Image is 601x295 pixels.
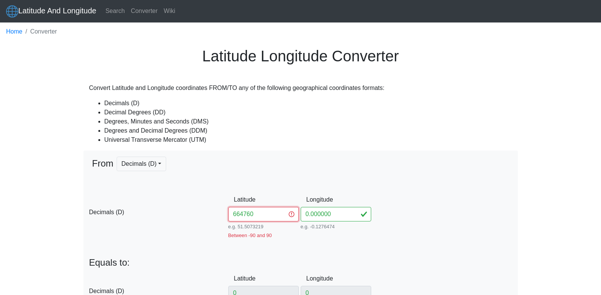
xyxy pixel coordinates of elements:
li: Degrees, Minutes and Seconds (DMS) [104,117,512,126]
small: e.g. -0.1276474 [301,223,371,230]
p: Equals to: [89,257,512,268]
small: e.g. 51.5073219 [228,223,299,230]
li: Converter [22,27,57,36]
li: Degrees and Decimal Degrees (DDM) [104,126,512,135]
span: Decimals (D) [89,208,228,217]
a: Search [103,3,128,19]
a: Latitude And Longitude [6,3,96,19]
button: Decimals (D) [117,157,167,171]
img: Latitude And Longitude [6,5,18,18]
li: Decimals (D) [104,99,512,108]
label: Longitude [301,271,324,286]
div: Between -90 and 90 [228,232,299,239]
label: Longitude [301,192,324,207]
li: Universal Transverse Mercator (UTM) [104,135,512,144]
a: Wiki [161,3,178,19]
span: From [92,157,114,189]
a: Converter [128,3,160,19]
li: Decimal Degrees (DD) [104,108,512,117]
p: Convert Latitude and Longitude coordinates FROM/TO any of the following geographical coordinates ... [89,83,512,93]
label: Latitude [228,192,252,207]
label: Latitude [228,271,252,286]
a: Home [6,27,22,36]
